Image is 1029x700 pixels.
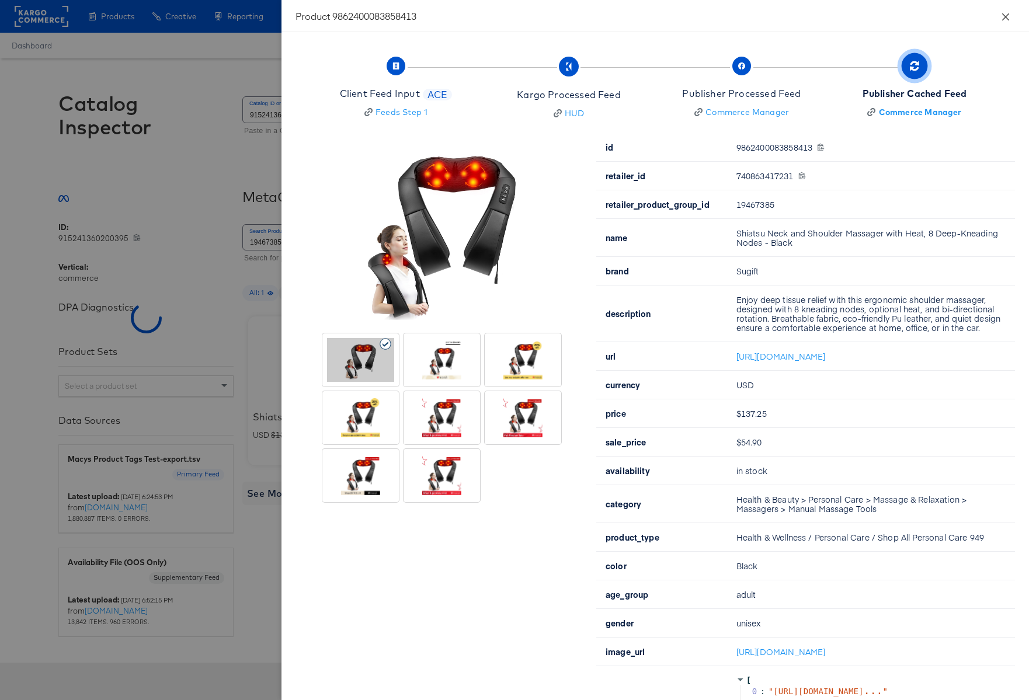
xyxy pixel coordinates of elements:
[517,107,620,119] a: HUD
[727,428,1015,457] td: $54.90
[727,580,1015,609] td: adult
[606,141,613,153] b: id
[727,371,1015,399] td: USD
[682,87,801,100] div: Publisher Processed Feed
[682,106,801,118] a: Commerce Manager
[863,106,967,118] a: Commerce Manager
[769,687,888,696] span: " "
[340,106,452,118] a: Feeds Step 1
[727,523,1015,552] td: Health & Wellness / Personal Care / Shop All Personal Care 949
[606,170,646,182] b: retailer_id
[606,646,645,657] b: image_url
[1001,12,1010,22] span: close
[606,498,641,510] b: category
[736,350,826,362] a: [URL][DOMAIN_NAME]
[340,87,420,100] div: Client Feed Input
[727,485,1015,523] td: Health & Beauty > Personal Care > Massage & Relaxation > Massagers > Manual Massage Tools
[606,436,646,448] b: sale_price
[705,106,789,118] div: Commerce Manager
[727,219,1015,257] td: Shiatsu Neck and Shoulder Massager with Heat, 8 Deep-Kneading Nodes - Black
[736,142,1001,152] div: 9862400083858413
[606,232,628,243] b: name
[727,190,1015,219] td: 19467385
[423,88,453,102] span: ACE
[606,350,616,362] b: url
[823,46,1006,132] button: Publisher Cached FeedCommerce Manager
[727,257,1015,285] td: Sugift
[727,399,1015,428] td: $137.25
[606,379,640,391] b: currency
[606,265,629,277] b: brand
[727,457,1015,485] td: in stock
[606,588,648,600] b: age_group
[746,675,752,685] span: [
[606,308,651,319] b: description
[376,106,427,118] div: Feeds Step 1
[752,687,769,696] span: 0
[606,617,634,629] b: gender
[478,46,660,133] button: Kargo Processed FeedHUD
[727,552,1015,580] td: Black
[565,107,585,119] div: HUD
[606,465,650,476] b: availability
[864,688,883,694] span: ...
[879,106,962,118] div: Commerce Manager
[606,560,627,572] b: color
[727,609,1015,638] td: unisex
[296,9,1015,22] div: Product 9862400083858413
[517,88,620,102] div: Kargo Processed Feed
[773,687,882,696] span: [URL][DOMAIN_NAME]
[606,531,659,543] b: product_type
[606,198,710,210] b: retailer_product_group_id
[651,46,833,132] button: Publisher Processed FeedCommerce Manager
[760,687,766,696] div: :
[863,87,967,100] div: Publisher Cached Feed
[606,408,626,419] b: price
[305,46,487,132] button: Client Feed InputACEFeeds Step 1
[727,285,1015,342] td: Enjoy deep tissue relief with this ergonomic shoulder massager, designed with 8 kneading nodes, o...
[736,171,1001,180] div: 740863417231
[736,646,826,657] a: [URL][DOMAIN_NAME]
